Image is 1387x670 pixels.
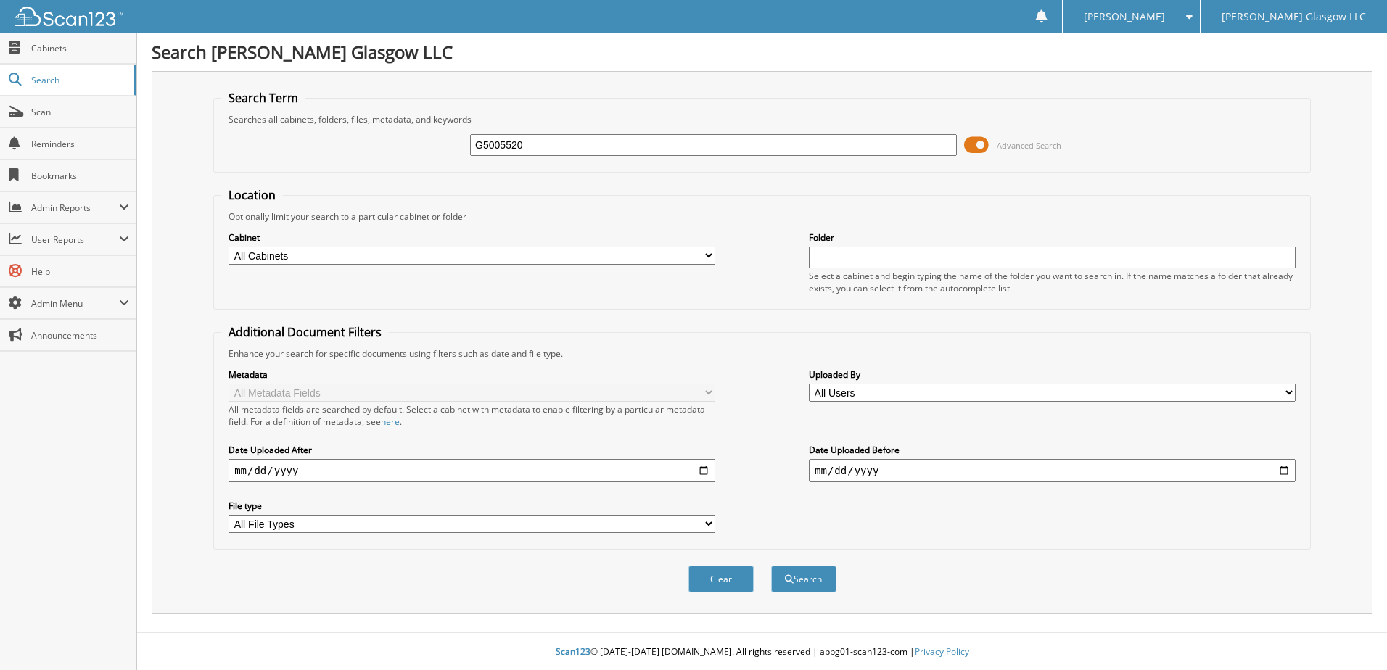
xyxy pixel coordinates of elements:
[31,170,129,182] span: Bookmarks
[137,634,1387,670] div: © [DATE]-[DATE] [DOMAIN_NAME]. All rights reserved | appg01-scan123-com |
[1222,12,1366,21] span: [PERSON_NAME] Glasgow LLC
[229,444,715,456] label: Date Uploaded After
[809,444,1296,456] label: Date Uploaded Before
[221,187,283,203] legend: Location
[688,566,754,592] button: Clear
[229,500,715,512] label: File type
[31,42,129,54] span: Cabinets
[31,202,119,214] span: Admin Reports
[997,140,1061,151] span: Advanced Search
[229,231,715,244] label: Cabinet
[381,415,400,428] a: here
[229,368,715,381] label: Metadata
[556,645,590,658] span: Scan123
[809,459,1296,482] input: end
[229,403,715,428] div: All metadata fields are searched by default. Select a cabinet with metadata to enable filtering b...
[221,113,1303,125] div: Searches all cabinets, folders, files, metadata, and keywords
[221,347,1303,360] div: Enhance your search for specific documents using filters such as date and file type.
[771,566,836,592] button: Search
[809,231,1296,244] label: Folder
[31,265,129,278] span: Help
[809,368,1296,381] label: Uploaded By
[31,74,127,86] span: Search
[15,7,123,26] img: scan123-logo-white.svg
[221,324,389,340] legend: Additional Document Filters
[229,459,715,482] input: start
[221,90,305,106] legend: Search Term
[221,210,1303,223] div: Optionally limit your search to a particular cabinet or folder
[31,138,129,150] span: Reminders
[1314,600,1387,670] iframe: Chat Widget
[915,645,969,658] a: Privacy Policy
[152,40,1372,64] h1: Search [PERSON_NAME] Glasgow LLC
[31,106,129,118] span: Scan
[809,270,1296,294] div: Select a cabinet and begin typing the name of the folder you want to search in. If the name match...
[31,329,129,342] span: Announcements
[1084,12,1165,21] span: [PERSON_NAME]
[31,233,119,246] span: User Reports
[31,297,119,310] span: Admin Menu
